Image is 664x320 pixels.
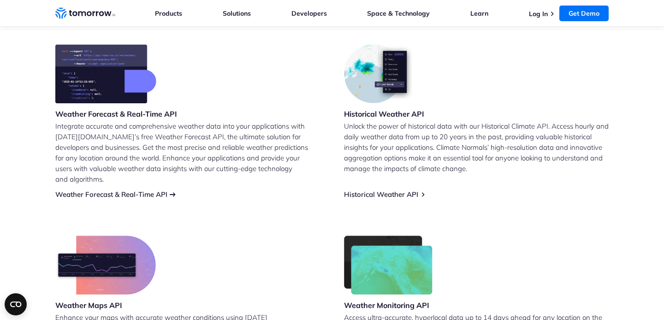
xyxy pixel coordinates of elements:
a: Log In [529,10,548,18]
a: Space & Technology [367,9,430,18]
a: Learn [470,9,488,18]
a: Developers [291,9,327,18]
a: Get Demo [559,6,609,21]
a: Home link [55,6,115,20]
h3: Weather Forecast & Real-Time API [55,109,177,119]
p: Integrate accurate and comprehensive weather data into your applications with [DATE][DOMAIN_NAME]... [55,121,320,184]
a: Weather Forecast & Real-Time API [55,190,167,199]
h3: Weather Monitoring API [344,300,433,310]
a: Products [155,9,182,18]
h3: Historical Weather API [344,109,424,119]
button: Open CMP widget [5,293,27,315]
h3: Weather Maps API [55,300,156,310]
a: Solutions [223,9,251,18]
p: Unlock the power of historical data with our Historical Climate API. Access hourly and daily weat... [344,121,609,174]
a: Historical Weather API [344,190,418,199]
